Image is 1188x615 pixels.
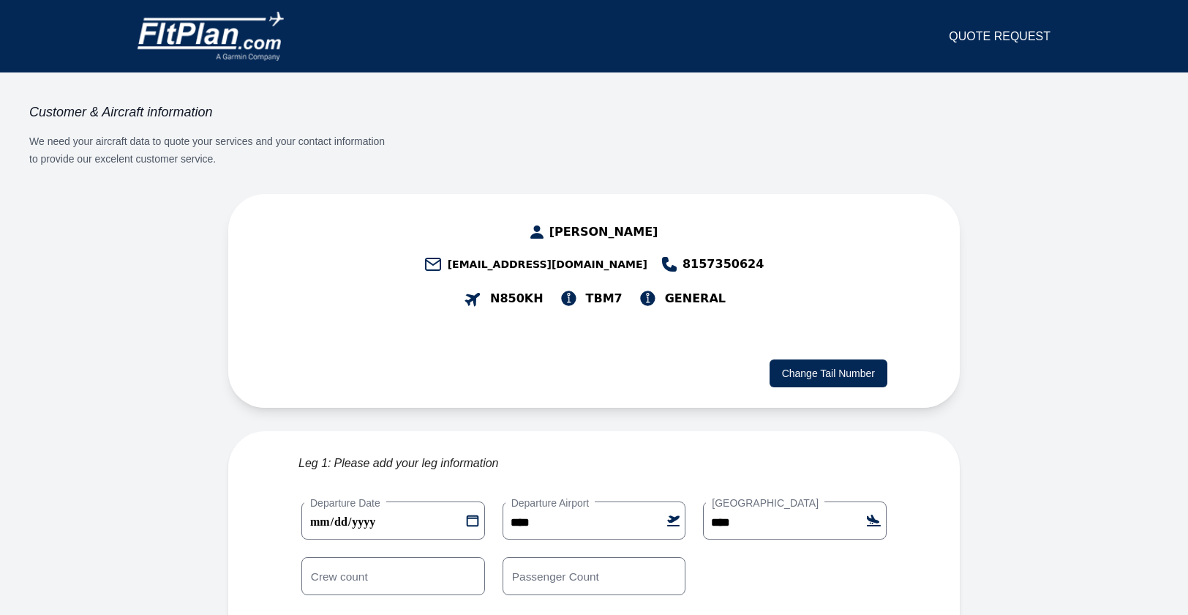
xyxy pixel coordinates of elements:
span: TBM7 [586,290,623,307]
span: [PERSON_NAME] [549,223,658,241]
span: [EMAIL_ADDRESS][DOMAIN_NAME] [448,257,647,272]
span: 8157350624 [683,256,764,273]
span: Please add your leg information [334,455,498,472]
label: Passenger Count [505,568,606,584]
img: logo [138,12,284,61]
label: Departure Date [304,496,386,510]
span: Leg 1: [298,455,331,472]
label: Departure Airport [505,496,595,510]
span: We need your aircraft data to quote your services and your contact information to provide our exc... [29,135,385,165]
span: N850KH [490,290,544,307]
a: QUOTE REQUEST [949,28,1050,45]
label: [GEOGRAPHIC_DATA] [706,496,824,510]
span: GENERAL [665,290,726,307]
label: Crew count [304,568,374,584]
h3: Customer & Aircraft information [29,103,395,121]
button: Change Tail Number [770,359,887,387]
